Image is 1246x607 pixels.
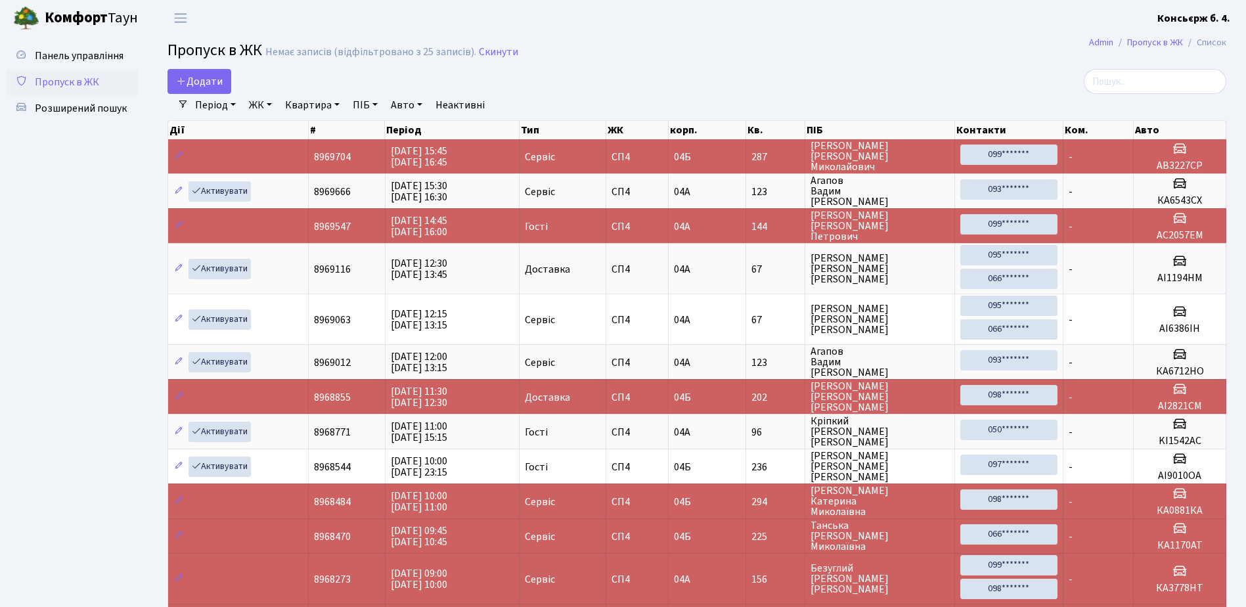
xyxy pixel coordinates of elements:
span: [DATE] 11:00 [DATE] 15:15 [391,419,447,445]
span: Агапов Вадим [PERSON_NAME] [811,175,949,207]
a: Активувати [189,352,251,372]
span: 236 [751,462,799,472]
img: logo.png [13,5,39,32]
a: Активувати [189,181,251,202]
span: - [1069,425,1073,439]
span: 04Б [674,495,691,509]
h5: АС2057ЕМ [1139,229,1220,242]
span: 156 [751,574,799,585]
span: 8969063 [314,313,351,327]
span: [PERSON_NAME] [PERSON_NAME] Петрович [811,210,949,242]
span: 96 [751,427,799,438]
span: [PERSON_NAME] [PERSON_NAME] Миколайович [811,141,949,172]
span: - [1069,219,1073,234]
input: Пошук... [1084,69,1226,94]
th: ЖК [606,121,669,139]
span: 04Б [674,529,691,544]
span: СП4 [612,357,663,368]
span: Агапов Вадим [PERSON_NAME] [811,346,949,378]
span: [DATE] 09:00 [DATE] 10:00 [391,566,447,592]
span: - [1069,262,1073,277]
span: [DATE] 11:30 [DATE] 12:30 [391,384,447,410]
a: Пропуск в ЖК [1127,35,1183,49]
span: Сервіс [525,357,555,368]
span: СП4 [612,187,663,197]
span: 8968273 [314,572,351,587]
span: - [1069,460,1073,474]
span: 04А [674,313,690,327]
span: СП4 [612,462,663,472]
a: Консьєрж б. 4. [1157,11,1230,26]
span: Пропуск в ЖК [35,75,99,89]
span: - [1069,529,1073,544]
span: 8969547 [314,219,351,234]
span: Безуглий [PERSON_NAME] [PERSON_NAME] [811,563,949,595]
span: - [1069,355,1073,370]
a: Пропуск в ЖК [7,69,138,95]
span: 04А [674,219,690,234]
a: Додати [167,69,231,94]
span: - [1069,185,1073,199]
span: Додати [176,74,223,89]
a: Період [190,94,241,116]
span: 8969704 [314,150,351,164]
span: 294 [751,497,799,507]
span: 8968544 [314,460,351,474]
span: [PERSON_NAME] [PERSON_NAME] [PERSON_NAME] [811,253,949,284]
th: ПІБ [805,121,955,139]
h5: АВ3227СР [1139,160,1220,172]
h5: КА1170АТ [1139,539,1220,552]
h5: КА6543СХ [1139,194,1220,207]
span: - [1069,313,1073,327]
span: 225 [751,531,799,542]
span: - [1069,495,1073,509]
span: [DATE] 14:45 [DATE] 16:00 [391,214,447,239]
span: Сервіс [525,531,555,542]
span: СП4 [612,392,663,403]
b: Комфорт [45,7,108,28]
span: - [1069,572,1073,587]
span: - [1069,150,1073,164]
a: Скинути [479,46,518,58]
span: [DATE] 12:00 [DATE] 13:15 [391,349,447,375]
span: СП4 [612,264,663,275]
th: Тип [520,121,606,139]
nav: breadcrumb [1069,29,1246,56]
li: Список [1183,35,1226,50]
span: Гості [525,427,548,438]
span: 04Б [674,150,691,164]
span: Гості [525,462,548,472]
span: 04Б [674,460,691,474]
span: 04Б [674,390,691,405]
a: Авто [386,94,428,116]
span: 202 [751,392,799,403]
span: 8969012 [314,355,351,370]
a: Admin [1089,35,1113,49]
span: Пропуск в ЖК [167,39,262,62]
span: Кріпкий [PERSON_NAME] [PERSON_NAME] [811,416,949,447]
span: Сервіс [525,497,555,507]
span: 04А [674,425,690,439]
span: 8968855 [314,390,351,405]
a: Квартира [280,94,345,116]
span: [PERSON_NAME] [PERSON_NAME] [PERSON_NAME] [811,381,949,413]
span: Розширений пошук [35,101,127,116]
span: [PERSON_NAME] [PERSON_NAME] [PERSON_NAME] [811,451,949,482]
a: Активувати [189,309,251,330]
span: 123 [751,357,799,368]
span: 8969116 [314,262,351,277]
span: [DATE] 10:00 [DATE] 23:15 [391,454,447,480]
span: Доставка [525,264,570,275]
th: Кв. [746,121,805,139]
span: [DATE] 10:00 [DATE] 11:00 [391,489,447,514]
span: [PERSON_NAME] Катерина Миколаївна [811,485,949,517]
a: Активувати [189,259,251,279]
a: Активувати [189,422,251,442]
span: 04А [674,185,690,199]
h5: KI1542AC [1139,435,1220,447]
span: Сервіс [525,152,555,162]
span: 67 [751,315,799,325]
span: 04А [674,355,690,370]
th: корп. [669,121,746,139]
